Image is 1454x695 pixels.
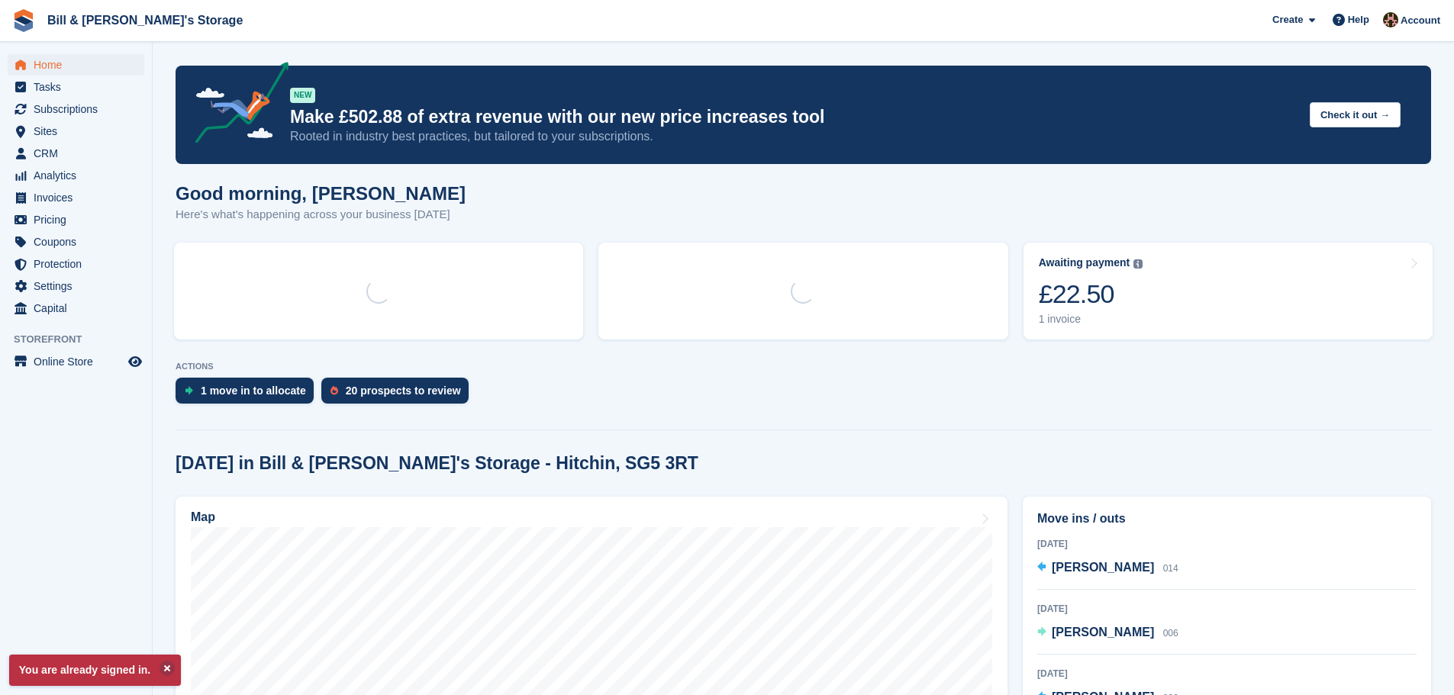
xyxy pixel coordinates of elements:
[1163,563,1178,574] span: 014
[290,106,1298,128] p: Make £502.88 of extra revenue with our new price increases tool
[1037,510,1417,528] h2: Move ins / outs
[176,453,698,474] h2: [DATE] in Bill & [PERSON_NAME]'s Storage - Hitchin, SG5 3RT
[1037,667,1417,681] div: [DATE]
[176,378,321,411] a: 1 move in to allocate
[126,352,144,371] a: Preview store
[1037,602,1417,616] div: [DATE]
[1052,561,1154,574] span: [PERSON_NAME]
[34,275,125,297] span: Settings
[34,143,125,164] span: CRM
[8,54,144,76] a: menu
[330,386,338,395] img: prospect-51fa495bee0391a8d652442698ab0144808aea92771e9ea1ae160a38d050c398.svg
[1401,13,1440,28] span: Account
[1039,313,1143,326] div: 1 invoice
[8,298,144,319] a: menu
[201,385,306,397] div: 1 move in to allocate
[1310,102,1401,127] button: Check it out →
[34,209,125,230] span: Pricing
[34,253,125,275] span: Protection
[176,183,466,204] h1: Good morning, [PERSON_NAME]
[185,386,193,395] img: move_ins_to_allocate_icon-fdf77a2bb77ea45bf5b3d319d69a93e2d87916cf1d5bf7949dd705db3b84f3ca.svg
[1037,558,1178,578] a: [PERSON_NAME] 014
[34,187,125,208] span: Invoices
[9,655,181,686] p: You are already signed in.
[34,121,125,142] span: Sites
[34,76,125,98] span: Tasks
[8,121,144,142] a: menu
[182,62,289,149] img: price-adjustments-announcement-icon-8257ccfd72463d97f412b2fc003d46551f7dbcb40ab6d574587a9cd5c0d94...
[8,253,144,275] a: menu
[8,351,144,372] a: menu
[8,187,144,208] a: menu
[8,209,144,230] a: menu
[34,351,125,372] span: Online Store
[34,231,125,253] span: Coupons
[191,510,215,524] h2: Map
[34,165,125,186] span: Analytics
[346,385,461,397] div: 20 prospects to review
[8,76,144,98] a: menu
[1039,256,1130,269] div: Awaiting payment
[176,362,1431,372] p: ACTIONS
[41,8,249,33] a: Bill & [PERSON_NAME]'s Storage
[8,275,144,297] a: menu
[8,231,144,253] a: menu
[8,98,144,120] a: menu
[1024,243,1433,339] a: Awaiting payment £22.50 1 invoice
[1039,278,1143,310] div: £22.50
[34,98,125,120] span: Subscriptions
[1037,623,1178,643] a: [PERSON_NAME] 006
[1133,259,1143,269] img: icon-info-grey-7440780725fd019a000dd9b08b2336e03edf1995a4989e88bcd33f0948082b44.svg
[34,54,125,76] span: Home
[1163,628,1178,639] span: 006
[12,9,35,32] img: stora-icon-8386f47178a22dfd0bd8f6a31ec36ba5ce8667c1dd55bd0f319d3a0aa187defe.svg
[176,206,466,224] p: Here's what's happening across your business [DATE]
[8,165,144,186] a: menu
[1037,537,1417,551] div: [DATE]
[290,128,1298,145] p: Rooted in industry best practices, but tailored to your subscriptions.
[290,88,315,103] div: NEW
[1348,12,1369,27] span: Help
[1052,626,1154,639] span: [PERSON_NAME]
[14,332,152,347] span: Storefront
[321,378,476,411] a: 20 prospects to review
[1272,12,1303,27] span: Create
[34,298,125,319] span: Capital
[1383,12,1398,27] img: Jack Bottesch
[8,143,144,164] a: menu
